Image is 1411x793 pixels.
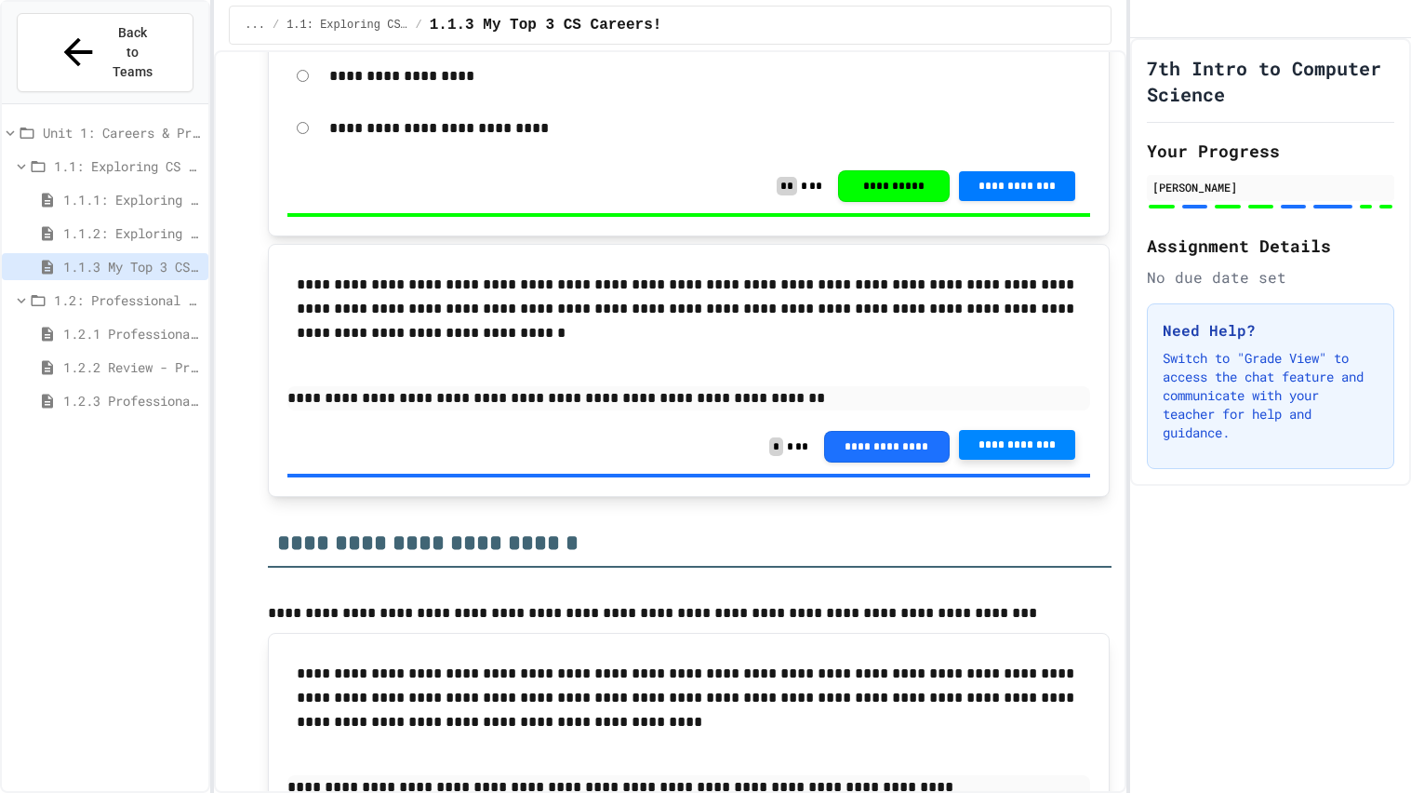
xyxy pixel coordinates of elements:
[416,18,422,33] span: /
[1163,349,1378,442] p: Switch to "Grade View" to access the chat feature and communicate with your teacher for help and ...
[54,290,201,310] span: 1.2: Professional Communication
[1147,138,1394,164] h2: Your Progress
[273,18,279,33] span: /
[111,23,154,82] span: Back to Teams
[54,156,201,176] span: 1.1: Exploring CS Careers
[63,223,201,243] span: 1.1.2: Exploring CS Careers - Review
[17,13,193,92] button: Back to Teams
[1147,233,1394,259] h2: Assignment Details
[63,357,201,377] span: 1.2.2 Review - Professional Communication
[63,190,201,209] span: 1.1.1: Exploring CS Careers
[286,18,407,33] span: 1.1: Exploring CS Careers
[1163,319,1378,342] h3: Need Help?
[1147,266,1394,289] div: No due date set
[1147,55,1394,107] h1: 7th Intro to Computer Science
[43,123,201,142] span: Unit 1: Careers & Professionalism
[63,391,201,410] span: 1.2.3 Professional Communication Challenge
[1152,179,1389,195] div: [PERSON_NAME]
[63,257,201,276] span: 1.1.3 My Top 3 CS Careers!
[245,18,265,33] span: ...
[430,14,662,36] span: 1.1.3 My Top 3 CS Careers!
[63,324,201,343] span: 1.2.1 Professional Communication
